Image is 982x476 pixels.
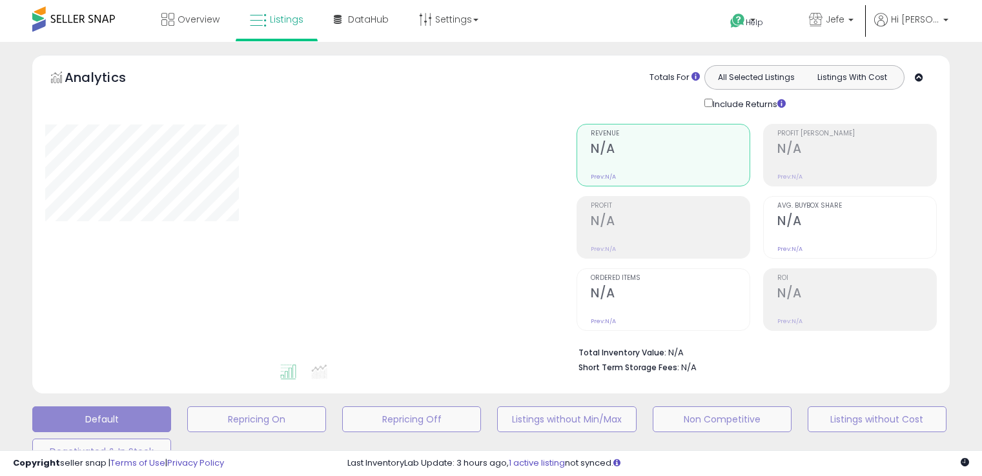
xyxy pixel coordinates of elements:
a: Terms of Use [110,457,165,469]
h2: N/A [591,286,750,303]
span: Avg. Buybox Share [777,203,936,210]
small: Prev: N/A [777,317,803,325]
span: Profit [PERSON_NAME] [777,130,936,137]
small: Prev: N/A [591,173,616,181]
span: DataHub [348,13,389,26]
span: Ordered Items [591,275,750,282]
span: ROI [777,275,936,282]
div: Last InventoryLab Update: 3 hours ago, not synced. [347,457,969,470]
i: Click here to read more about un-synced listings. [613,459,620,467]
button: Repricing On [187,406,326,432]
small: Prev: N/A [777,173,803,181]
span: Hi [PERSON_NAME] [891,13,939,26]
button: Non Competitive [653,406,792,432]
span: Revenue [591,130,750,137]
i: Get Help [730,13,746,29]
span: Jefe [826,13,844,26]
b: Total Inventory Value: [578,347,666,358]
h5: Analytics [65,68,151,90]
li: N/A [578,344,927,359]
small: Prev: N/A [591,245,616,253]
a: Hi [PERSON_NAME] [874,13,948,42]
button: Deactivated & In Stock [32,439,171,464]
button: Listings without Cost [808,406,946,432]
button: Listings With Cost [804,69,900,86]
strong: Copyright [13,457,60,469]
div: Include Returns [695,96,801,111]
span: Profit [591,203,750,210]
h2: N/A [777,213,936,231]
b: Short Term Storage Fees: [578,362,679,373]
a: Help [720,3,788,42]
h2: N/A [777,286,936,303]
h2: N/A [591,213,750,231]
div: Totals For [650,72,700,84]
button: All Selected Listings [708,69,804,86]
span: Listings [270,13,303,26]
button: Default [32,406,171,432]
h2: N/A [591,141,750,159]
small: Prev: N/A [591,317,616,325]
small: Prev: N/A [777,245,803,253]
a: 1 active listing [509,457,565,469]
button: Repricing Off [342,406,481,432]
h2: N/A [777,141,936,159]
button: Listings without Min/Max [497,406,636,432]
span: N/A [681,361,697,373]
a: Privacy Policy [167,457,224,469]
span: Help [746,17,763,28]
span: Overview [178,13,220,26]
div: seller snap | | [13,457,224,470]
